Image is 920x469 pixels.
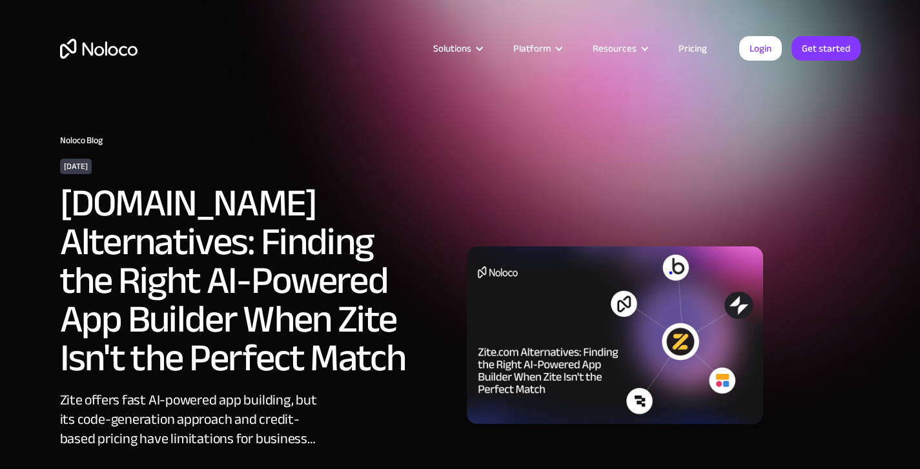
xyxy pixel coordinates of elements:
div: Resources [577,40,662,57]
div: Solutions [417,40,497,57]
h1: Noloco Blog [60,135,861,146]
h2: [DOMAIN_NAME] Alternatives: Finding the Right AI-Powered App Builder When Zite Isn't the Perfect ... [60,184,415,377]
a: Pricing [662,40,723,57]
div: Zite offers fast AI-powered app building, but its code-generation approach and credit-based prici... [60,390,325,448]
div: Platform [497,40,577,57]
a: home [60,39,138,59]
div: Platform [513,40,551,57]
a: Get started [792,36,861,61]
a: Login [739,36,782,61]
div: Solutions [433,40,471,57]
div: Resources [593,40,637,57]
div: [DATE] [60,159,92,174]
